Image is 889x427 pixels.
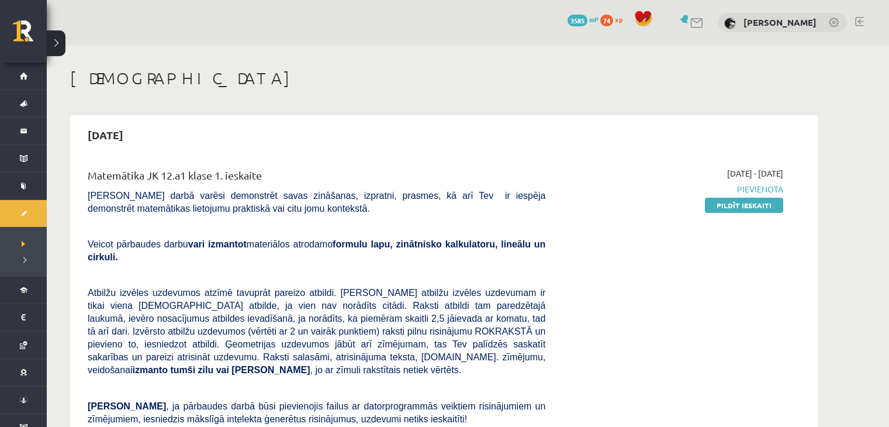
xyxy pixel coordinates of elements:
a: [PERSON_NAME] [743,16,817,28]
span: [DATE] - [DATE] [727,167,783,180]
span: Veicot pārbaudes darbu materiālos atrodamo [88,239,545,262]
div: Matemātika JK 12.a1 klase 1. ieskaite [88,167,545,189]
a: Rīgas 1. Tālmācības vidusskola [13,20,47,50]
span: Atbilžu izvēles uzdevumos atzīmē tavuprāt pareizo atbildi. [PERSON_NAME] atbilžu izvēles uzdevuma... [88,288,545,375]
b: izmanto [133,365,168,375]
b: vari izmantot [188,239,247,249]
a: 3585 mP [568,15,599,24]
span: Pievienota [563,183,783,195]
h1: [DEMOGRAPHIC_DATA] [70,68,818,88]
span: [PERSON_NAME] [88,401,166,411]
span: [PERSON_NAME] darbā varēsi demonstrēt savas zināšanas, izpratni, prasmes, kā arī Tev ir iespēja d... [88,191,545,213]
b: tumši zilu vai [PERSON_NAME] [170,365,310,375]
span: xp [615,15,622,24]
span: , ja pārbaudes darbā būsi pievienojis failus ar datorprogrammās veiktiem risinājumiem un zīmējumi... [88,401,545,424]
span: mP [589,15,599,24]
b: formulu lapu, zinātnisko kalkulatoru, lineālu un cirkuli. [88,239,545,262]
a: Pildīt ieskaiti [705,198,783,213]
span: 74 [600,15,613,26]
h2: [DATE] [76,121,135,149]
a: 74 xp [600,15,628,24]
img: Rebeka Juhnoviča [724,18,736,29]
span: 3585 [568,15,587,26]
